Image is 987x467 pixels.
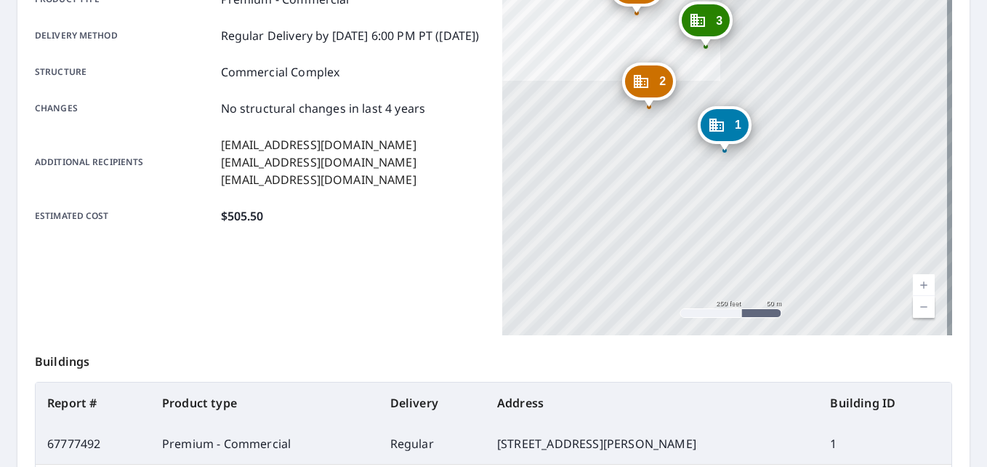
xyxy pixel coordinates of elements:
p: Commercial Complex [221,63,340,81]
td: [STREET_ADDRESS][PERSON_NAME] [486,423,818,465]
p: Structure [35,63,215,81]
th: Report # [36,383,150,423]
td: Regular [379,423,486,465]
p: Estimated cost [35,207,215,225]
div: Dropped pin, building 2, Commercial property, 4920 Red Robin Dr Beech Grove, IN 46107 [622,63,676,108]
p: [EMAIL_ADDRESS][DOMAIN_NAME] [221,136,416,153]
th: Building ID [818,383,951,423]
p: Delivery method [35,27,215,44]
td: Premium - Commercial [150,423,379,465]
p: [EMAIL_ADDRESS][DOMAIN_NAME] [221,153,416,171]
td: 67777492 [36,423,150,465]
p: Buildings [35,335,952,382]
p: No structural changes in last 4 years [221,100,426,117]
div: Dropped pin, building 3, Commercial property, 4883 Red Robin Dr Beech Grove, IN 46107 [679,1,733,47]
p: $505.50 [221,207,264,225]
th: Address [486,383,818,423]
td: 1 [818,423,951,465]
span: 1 [735,119,741,130]
th: Delivery [379,383,486,423]
p: Regular Delivery by [DATE] 6:00 PM PT ([DATE]) [221,27,480,44]
div: Dropped pin, building 1, Commercial property, 4949 Red Robin Dr Beech Grove, IN 46107 [698,106,752,151]
p: Changes [35,100,215,117]
span: 3 [716,15,722,26]
span: 2 [659,76,666,87]
p: Additional recipients [35,136,215,188]
p: [EMAIL_ADDRESS][DOMAIN_NAME] [221,171,416,188]
a: Current Level 17, Zoom In [913,274,935,296]
a: Current Level 17, Zoom Out [913,296,935,318]
th: Product type [150,383,379,423]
